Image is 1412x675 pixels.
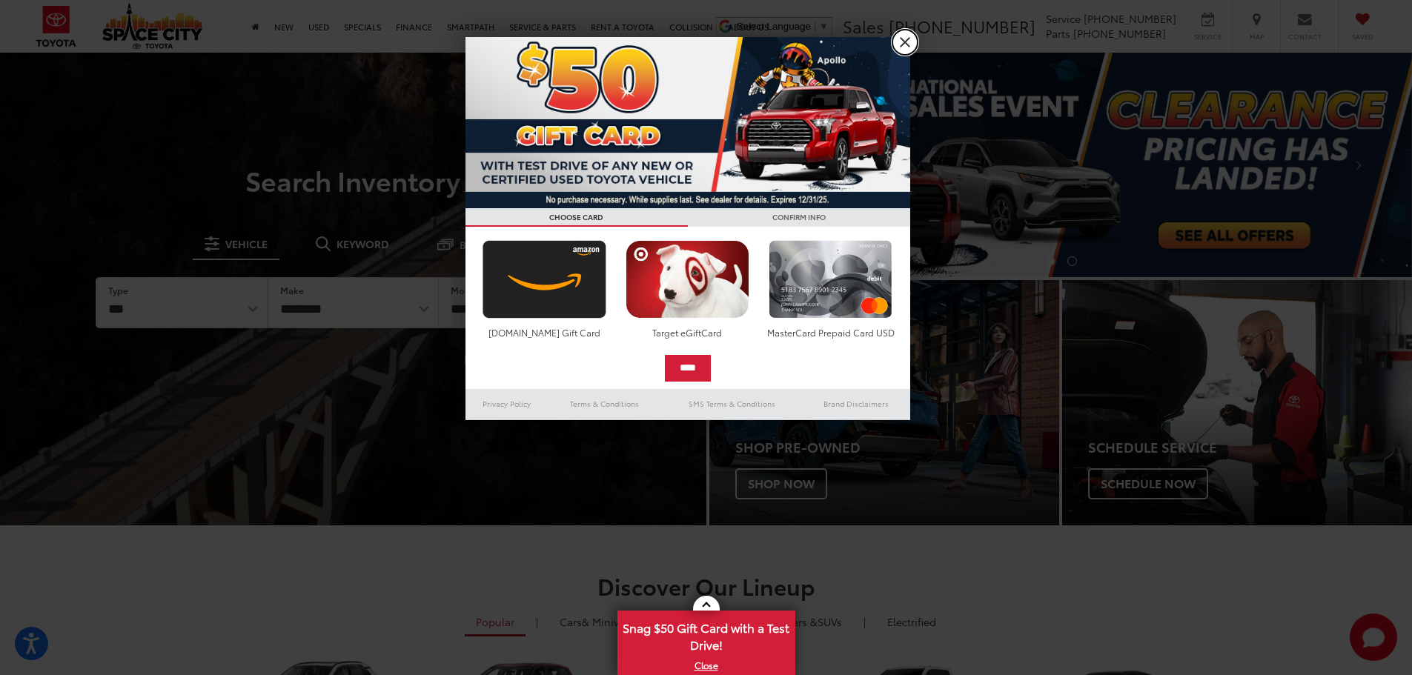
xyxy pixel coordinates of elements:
[662,395,802,413] a: SMS Terms & Conditions
[548,395,661,413] a: Terms & Conditions
[479,240,610,319] img: amazoncard.png
[479,326,610,339] div: [DOMAIN_NAME] Gift Card
[619,612,794,657] span: Snag $50 Gift Card with a Test Drive!
[465,395,548,413] a: Privacy Policy
[802,395,910,413] a: Brand Disclaimers
[465,208,688,227] h3: CHOOSE CARD
[465,37,910,208] img: 53411_top_152338.jpg
[688,208,910,227] h3: CONFIRM INFO
[622,326,753,339] div: Target eGiftCard
[765,240,896,319] img: mastercard.png
[765,326,896,339] div: MasterCard Prepaid Card USD
[622,240,753,319] img: targetcard.png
